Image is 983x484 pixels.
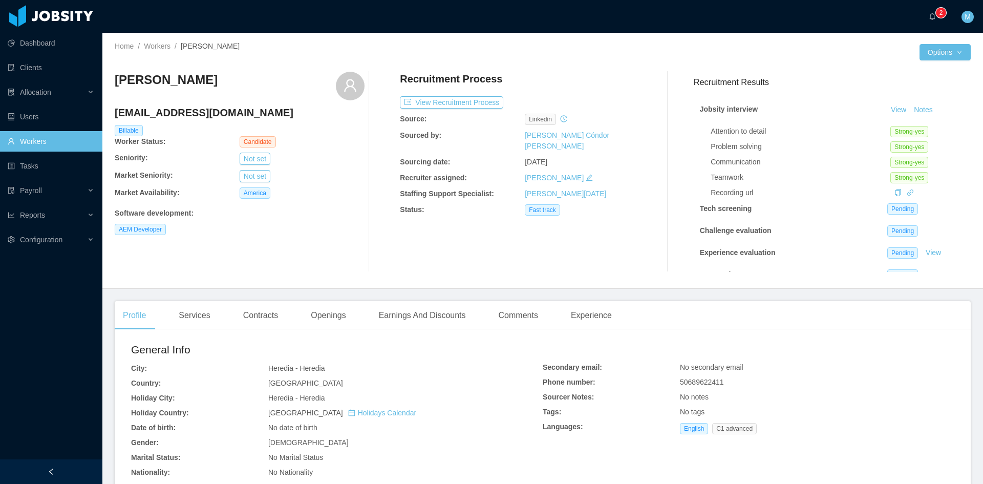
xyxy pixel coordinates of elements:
b: Date of birth: [131,424,176,432]
div: Communication [711,157,890,167]
div: Services [170,301,218,330]
h4: [EMAIL_ADDRESS][DOMAIN_NAME] [115,106,365,120]
h3: Recruitment Results [694,76,971,89]
b: Staffing Support Specialist: [400,190,494,198]
h4: Recruitment Process [400,72,502,86]
button: Optionsicon: down [920,44,971,60]
span: / [138,42,140,50]
b: Market Availability: [115,188,180,197]
span: AEM Developer [115,224,166,235]
span: America [240,187,270,199]
strong: Challenge evaluation [700,226,772,235]
strong: Experience evaluation [700,248,776,257]
span: linkedin [525,114,556,125]
i: icon: history [560,115,567,122]
button: Not set [240,170,270,182]
span: Pending [887,225,918,237]
span: No notes [680,393,709,401]
span: Strong-yes [890,141,928,153]
b: Gender: [131,438,159,447]
i: icon: solution [8,89,15,96]
b: Holiday City: [131,394,175,402]
span: No secondary email [680,363,743,371]
button: Notes [910,104,937,116]
strong: Tech screening [700,204,752,213]
a: icon: pie-chartDashboard [8,33,94,53]
b: Nationality: [131,468,170,476]
i: icon: bell [929,13,936,20]
span: Configuration [20,236,62,244]
span: No date of birth [268,424,317,432]
div: Problem solving [711,141,890,152]
span: / [175,42,177,50]
div: Copy [894,187,902,198]
i: icon: line-chart [8,212,15,219]
b: Sourcing date: [400,158,450,166]
a: icon: userWorkers [8,131,94,152]
a: icon: link [907,188,914,197]
span: Reports [20,211,45,219]
span: C1 advanced [712,423,757,434]
a: [PERSON_NAME] [525,174,584,182]
div: Earnings And Discounts [371,301,474,330]
span: [GEOGRAPHIC_DATA] [268,379,343,387]
div: Profile [115,301,154,330]
b: Holiday Country: [131,409,189,417]
span: 50689622411 [680,378,724,386]
span: No Nationality [268,468,313,476]
strong: Jobsity interview [700,105,758,113]
b: Recruiter assigned: [400,174,467,182]
span: Strong-yes [890,126,928,137]
b: Phone number: [543,378,595,386]
strong: Approval [700,270,731,279]
b: Sourced by: [400,131,441,139]
b: Status: [400,205,424,214]
button: Not set [240,153,270,165]
span: [DATE] [525,158,547,166]
span: Strong-yes [890,172,928,183]
span: M [965,11,971,23]
div: Attention to detail [711,126,890,137]
span: [PERSON_NAME] [181,42,240,50]
b: Seniority: [115,154,148,162]
b: City: [131,364,147,372]
div: Recording url [711,187,890,198]
div: Experience [563,301,620,330]
a: icon: calendarHolidays Calendar [348,409,416,417]
b: Languages: [543,423,583,431]
div: No tags [680,407,954,417]
i: icon: edit [586,174,593,181]
i: icon: user [343,78,357,93]
b: Software development : [115,209,194,217]
span: Heredia - Heredia [268,364,325,372]
a: Home [115,42,134,50]
b: Sourcer Notes: [543,393,594,401]
i: icon: setting [8,236,15,243]
b: Tags: [543,408,561,416]
b: Secondary email: [543,363,602,371]
span: Strong-yes [890,157,928,168]
b: Marital Status: [131,453,180,461]
a: icon: profileTasks [8,156,94,176]
a: icon: exportView Recruitment Process [400,98,503,107]
div: Comments [490,301,546,330]
i: icon: file-protect [8,187,15,194]
span: English [680,423,708,434]
a: View [922,248,945,257]
i: icon: link [907,189,914,196]
h3: [PERSON_NAME] [115,72,218,88]
span: Pending [887,203,918,215]
b: Market Seniority: [115,171,173,179]
span: Heredia - Heredia [268,394,325,402]
p: 2 [939,8,943,18]
a: [PERSON_NAME][DATE] [525,190,606,198]
a: View [887,106,910,114]
span: Pending [887,247,918,259]
div: Openings [303,301,354,330]
span: [GEOGRAPHIC_DATA] [268,409,416,417]
div: Contracts [235,301,286,330]
h2: General Info [131,342,543,358]
div: Teamwork [711,172,890,183]
i: icon: copy [894,189,902,196]
span: Fast track [525,204,560,216]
